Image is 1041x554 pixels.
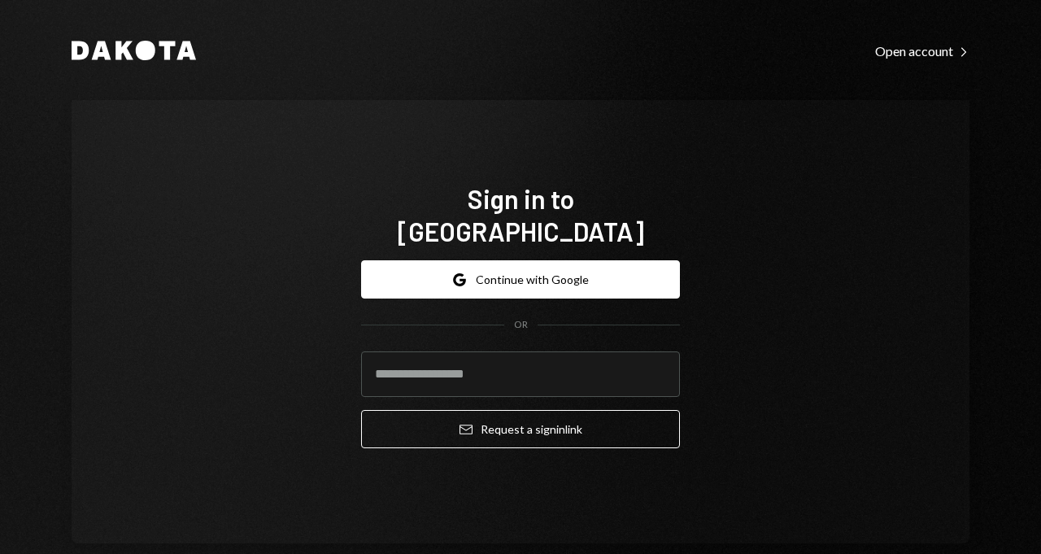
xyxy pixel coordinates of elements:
[514,318,528,332] div: OR
[361,410,680,448] button: Request a signinlink
[361,260,680,299] button: Continue with Google
[875,41,969,59] a: Open account
[361,182,680,247] h1: Sign in to [GEOGRAPHIC_DATA]
[875,43,969,59] div: Open account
